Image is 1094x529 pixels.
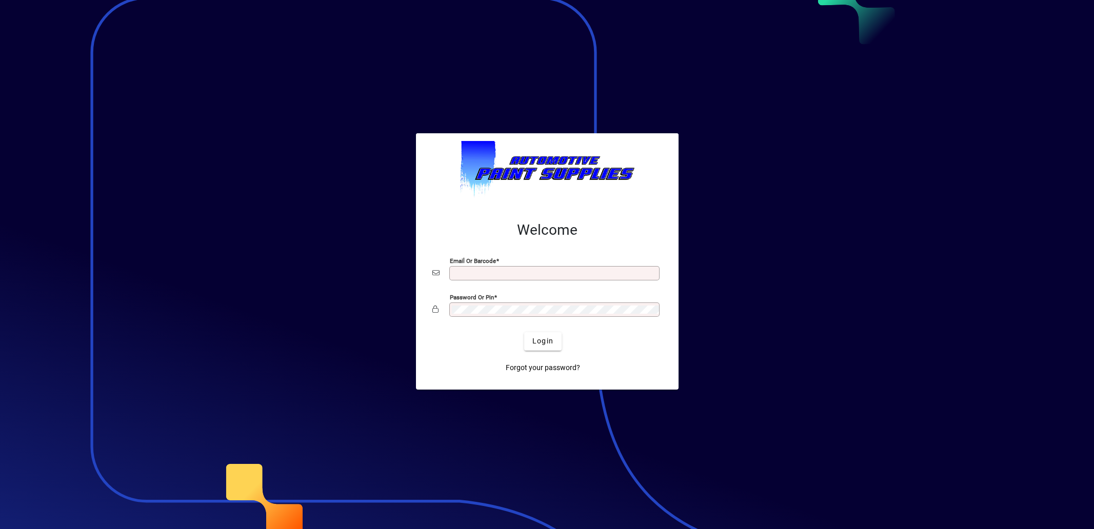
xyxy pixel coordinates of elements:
span: Login [532,336,553,347]
h2: Welcome [432,221,662,239]
span: Forgot your password? [506,362,580,373]
mat-label: Email or Barcode [450,257,496,264]
a: Forgot your password? [502,359,584,377]
mat-label: Password or Pin [450,293,494,300]
button: Login [524,332,562,351]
